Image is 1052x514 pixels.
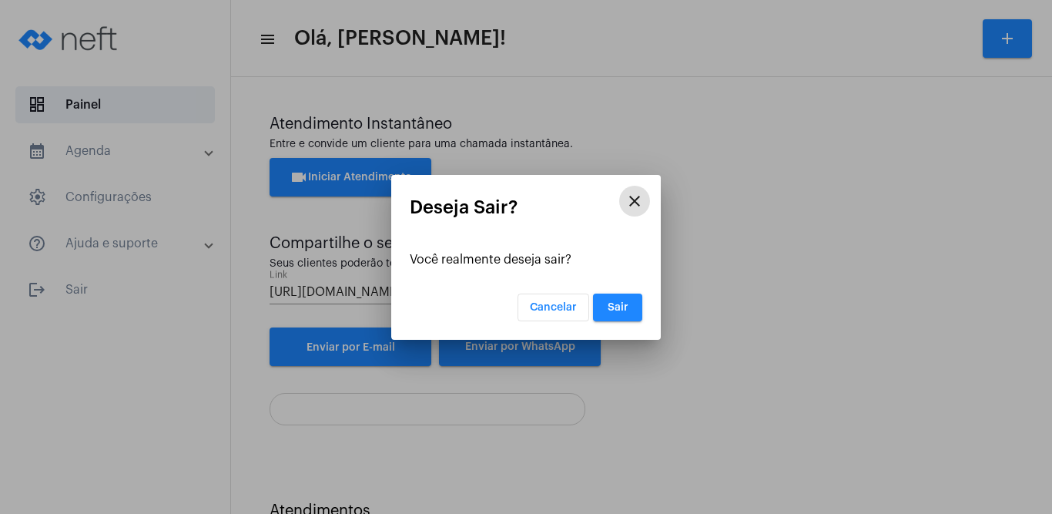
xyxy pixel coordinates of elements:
[410,253,642,267] div: Você realmente deseja sair?
[593,294,642,321] button: Sair
[625,192,644,210] mat-icon: close
[410,197,642,217] mat-card-title: Deseja Sair?
[530,302,577,313] span: Cancelar
[518,294,589,321] button: Cancelar
[608,302,628,313] span: Sair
